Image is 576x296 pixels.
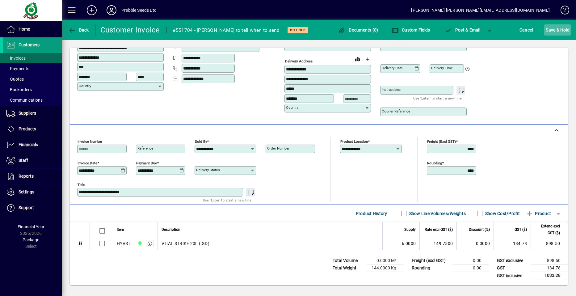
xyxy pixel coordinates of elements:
a: View on map [353,54,363,64]
a: Support [3,200,62,216]
td: 134.78 [494,237,531,250]
a: Financials [3,137,62,153]
td: Total Weight [330,264,367,272]
span: Description [162,226,180,233]
mat-label: Order number [267,146,289,150]
span: P [455,27,458,32]
span: Back [68,27,89,32]
span: Item [117,226,124,233]
mat-label: Invoice date [78,161,97,165]
button: Choose address [363,54,372,64]
span: Package [23,237,39,242]
mat-label: Payment due [136,161,157,165]
span: Payments [6,66,29,71]
span: Discount (%) [469,226,490,233]
a: Home [3,22,62,37]
span: GST ($) [515,226,527,233]
app-page-header-button: Back [62,24,96,36]
span: Settings [19,189,34,194]
td: 898.50 [531,257,568,264]
td: 1033.28 [531,272,568,280]
td: Rounding [409,264,452,272]
span: Financials [19,142,38,147]
span: Communications [6,98,43,103]
a: Backorders [3,84,62,95]
td: 0.00 [452,264,489,272]
td: GST inclusive [494,272,531,280]
span: Customers [19,42,40,47]
span: ave & Hold [546,25,570,35]
span: CHRISTCHURCH [136,240,143,247]
button: Post & Email [441,24,483,36]
a: Knowledge Base [556,1,568,21]
div: #551704 - [PERSON_NAME] to tell when to send [173,25,280,35]
mat-label: Country [79,84,91,88]
mat-label: Country [286,105,298,110]
a: Quotes [3,74,62,84]
button: Cancel [518,24,535,36]
button: Add [82,5,102,16]
a: Suppliers [3,106,62,121]
td: 134.78 [531,264,568,272]
mat-label: Sold by [195,139,207,144]
mat-label: Invoice number [78,139,102,144]
mat-label: Delivery date [382,66,403,70]
button: Documents (0) [337,24,380,36]
div: 149.7500 [423,240,453,247]
span: S [546,27,548,32]
span: Financial Year [18,224,44,229]
mat-hint: Use 'Enter' to start a new line [413,95,462,102]
span: Custom Fields [391,27,430,32]
button: Back [67,24,90,36]
span: Backorders [6,87,32,92]
span: VITAL STRIKE 20L (IGD) [162,240,209,247]
mat-label: Instructions [382,87,401,92]
span: Products [19,126,36,131]
span: Reports [19,174,34,179]
label: Show Line Volumes/Weights [408,210,466,217]
span: Extend excl GST ($) [535,223,560,236]
td: Total Volume [330,257,367,264]
span: Product [526,209,551,218]
a: Settings [3,184,62,200]
button: Custom Fields [390,24,432,36]
mat-label: Delivery time [431,66,453,70]
button: Product [523,208,554,219]
span: Supply [404,226,416,233]
a: Products [3,121,62,137]
label: Show Cost/Profit [484,210,520,217]
td: Freight (excl GST) [409,257,452,264]
td: 144.0000 Kg [367,264,404,272]
mat-label: Reference [137,146,153,150]
td: 898.50 [531,237,568,250]
button: Profile [102,5,121,16]
span: Support [19,205,34,210]
span: Documents (0) [338,27,378,32]
mat-label: Delivery status [196,168,220,172]
span: Invoices [6,56,26,61]
button: Save & Hold [544,24,571,36]
td: 0.0000 [456,237,494,250]
mat-label: Product location [340,139,368,144]
span: Rate excl GST ($) [425,226,453,233]
span: 6.0000 [402,240,416,247]
button: Product History [353,208,390,219]
span: On hold [290,28,306,32]
a: Reports [3,169,62,184]
div: Customer Invoice [100,25,160,35]
div: [PERSON_NAME] [PERSON_NAME][EMAIL_ADDRESS][DOMAIN_NAME] [411,5,550,15]
td: GST [494,264,531,272]
a: Payments [3,63,62,74]
a: Communications [3,95,62,105]
mat-label: Rounding [427,161,442,165]
a: Invoices [3,53,62,63]
span: Staff [19,158,28,163]
div: HYVST [117,240,130,247]
mat-label: Title [78,183,85,187]
span: Quotes [6,77,24,82]
mat-hint: Use 'Enter' to start a new line [203,197,251,204]
a: Staff [3,153,62,168]
span: Product History [356,209,387,218]
td: 0.0000 M³ [367,257,404,264]
div: Prebble Seeds Ltd [121,5,157,15]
